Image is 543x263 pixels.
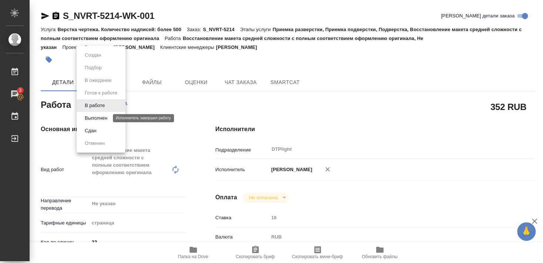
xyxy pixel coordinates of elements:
button: Подбор [83,64,104,72]
button: Сдан [83,127,98,135]
button: Выполнен [83,114,110,122]
button: Создан [83,51,103,59]
button: В работе [83,101,107,110]
button: Готов к работе [83,89,120,97]
button: Отменен [83,139,107,147]
button: В ожидании [83,76,114,84]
